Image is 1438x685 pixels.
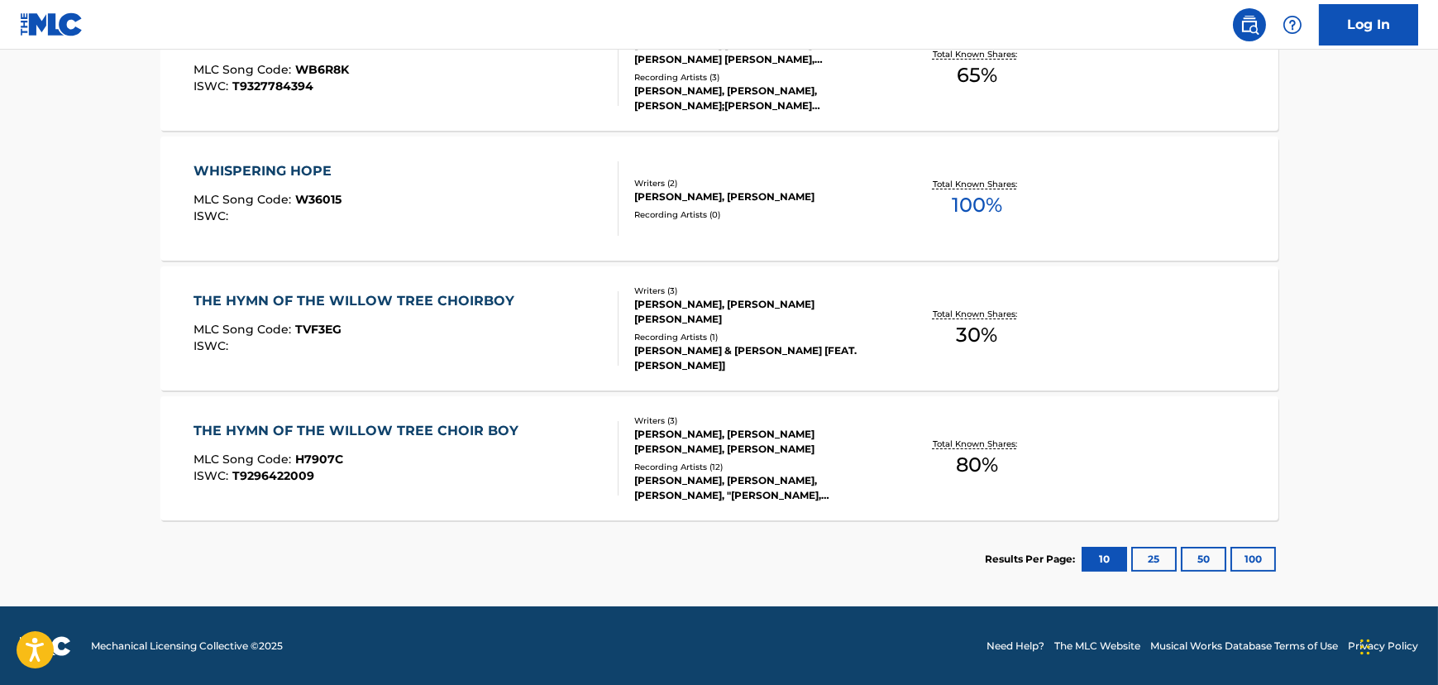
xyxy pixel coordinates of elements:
a: THE HYMN OF THE WILLOW TREE CHOIR BOYMLC Song Code:H7907CISWC:T9296422009Writers (3)[PERSON_NAME]... [160,396,1278,520]
p: Results Per Page: [986,552,1080,567]
span: 80 % [956,450,998,480]
a: WHISPERING HOPEMLC Song Code:W36015ISWC:Writers (2)[PERSON_NAME], [PERSON_NAME]Recording Artists ... [160,137,1278,261]
a: Public Search [1233,8,1266,41]
span: 30 % [956,320,997,350]
iframe: Chat Widget [1355,606,1438,685]
span: H7907C [295,452,343,467]
a: Log In [1319,4,1418,46]
a: Privacy Policy [1348,639,1418,654]
span: MLC Song Code : [193,192,295,207]
a: Musical Works Database Terms of Use [1150,639,1338,654]
a: THE HYMN OF THE WILLOW TREE CHOIRBOYMLC Song Code:TVF3EGISWC:Writers (3)[PERSON_NAME], [PERSON_NA... [160,266,1278,390]
div: [PERSON_NAME], [PERSON_NAME] [634,189,884,204]
div: [PERSON_NAME], [PERSON_NAME] [PERSON_NAME], [PERSON_NAME] [634,427,884,457]
a: Need Help? [987,639,1044,654]
div: Recording Artists ( 1 ) [634,331,884,343]
a: WEEPING WILLOWMLC Song Code:WB6R8KISWC:T9327784394Writers (4)[PERSON_NAME] [PERSON_NAME] [PERSON_... [160,7,1278,131]
img: search [1240,15,1259,35]
button: 50 [1181,547,1226,572]
span: TVF3EG [295,322,342,337]
span: T9296422009 [232,468,314,483]
p: Total Known Shares: [933,438,1021,450]
div: [PERSON_NAME] [PERSON_NAME] [PERSON_NAME] [PERSON_NAME], [PERSON_NAME] [PERSON_NAME] [634,37,884,67]
div: [PERSON_NAME], [PERSON_NAME], [PERSON_NAME], "[PERSON_NAME], [PERSON_NAME]", [PERSON_NAME]|[PERSO... [634,473,884,503]
p: Total Known Shares: [933,178,1021,190]
button: 10 [1082,547,1127,572]
span: MLC Song Code : [193,322,295,337]
div: Drag [1360,622,1370,672]
div: [PERSON_NAME], [PERSON_NAME], [PERSON_NAME];[PERSON_NAME] [PERSON_NAME] [634,84,884,113]
div: Help [1276,8,1309,41]
span: W36015 [295,192,342,207]
img: help [1283,15,1302,35]
span: ISWC : [193,338,232,353]
span: T9327784394 [232,79,313,93]
div: Writers ( 2 ) [634,177,884,189]
div: Recording Artists ( 12 ) [634,461,884,473]
span: 65 % [957,60,997,90]
span: ISWC : [193,79,232,93]
div: THE HYMN OF THE WILLOW TREE CHOIRBOY [193,291,523,311]
span: 100 % [952,190,1002,220]
span: WB6R8K [295,62,349,77]
button: 25 [1131,547,1177,572]
span: Mechanical Licensing Collective © 2025 [91,639,283,654]
p: Total Known Shares: [933,308,1021,320]
span: MLC Song Code : [193,62,295,77]
span: MLC Song Code : [193,452,295,467]
span: ISWC : [193,208,232,223]
div: Writers ( 3 ) [634,414,884,427]
div: THE HYMN OF THE WILLOW TREE CHOIR BOY [193,421,527,441]
div: WHISPERING HOPE [193,161,342,181]
div: Recording Artists ( 0 ) [634,208,884,221]
div: [PERSON_NAME], [PERSON_NAME] [PERSON_NAME] [634,297,884,327]
img: logo [20,636,71,656]
img: MLC Logo [20,12,84,36]
span: ISWC : [193,468,232,483]
div: Recording Artists ( 3 ) [634,71,884,84]
a: The MLC Website [1054,639,1140,654]
button: 100 [1230,547,1276,572]
p: Total Known Shares: [933,48,1021,60]
div: [PERSON_NAME] & [PERSON_NAME] [FEAT. [PERSON_NAME]] [634,343,884,373]
div: Writers ( 3 ) [634,285,884,297]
